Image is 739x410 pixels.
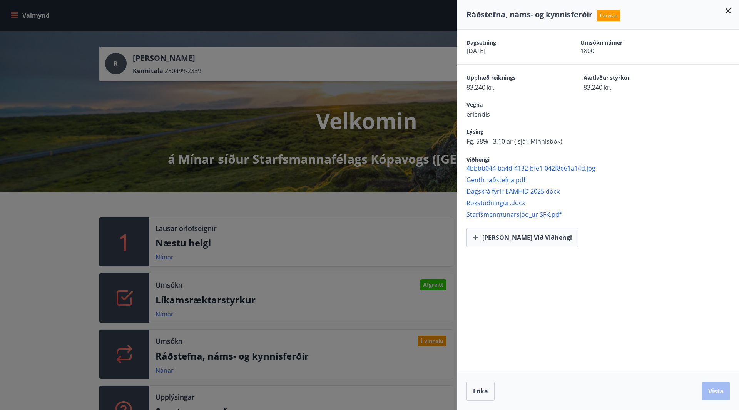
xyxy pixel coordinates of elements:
span: Lýsing [466,128,562,137]
span: Ráðstefna, náms- og kynnisferðir [466,9,592,20]
span: Dagskrá fyrir EAMHID 2025.docx [466,187,739,196]
span: [DATE] [466,47,553,55]
span: Dagsetning [466,39,553,47]
span: Loka [473,387,488,395]
span: Áætlaður styrkur [584,74,674,83]
span: Upphæð reiknings [466,74,557,83]
span: 83.240 kr. [466,83,557,92]
span: Starfsmenntunarsjóo_ur SFK.pdf [466,210,739,219]
button: Loka [466,382,495,401]
span: Umsókn númer [580,39,667,47]
span: 1800 [580,47,667,55]
span: 4bbbb044-ba4d-4132-bfe1-042f8e61a14d.jpg [466,164,739,172]
span: 83.240 kr. [584,83,674,92]
span: Í vinnslu [597,10,620,21]
button: [PERSON_NAME] við viðhengi [466,228,578,247]
span: Vegna [466,101,557,110]
span: Genth raðstefna.pdf [466,176,739,184]
span: Rökstuðningur.docx [466,199,739,207]
span: erlendis [466,110,557,119]
span: Fg. 58% - 3,10 ár ( sjá í Minnisbók) [466,137,562,146]
span: Viðhengi [466,156,490,163]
